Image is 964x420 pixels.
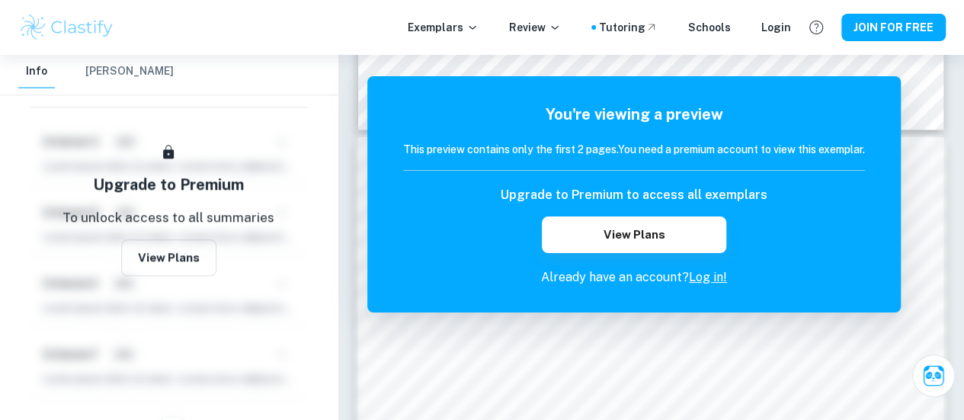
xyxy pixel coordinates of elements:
[761,19,791,36] a: Login
[912,354,955,397] button: Ask Clai
[408,19,479,36] p: Exemplars
[501,186,767,204] h6: Upgrade to Premium to access all exemplars
[93,173,244,196] h5: Upgrade to Premium
[803,14,829,40] button: Help and Feedback
[688,19,731,36] a: Schools
[18,12,115,43] img: Clastify logo
[62,208,274,228] p: To unlock access to all summaries
[689,270,727,284] a: Log in!
[403,103,865,126] h5: You're viewing a preview
[542,216,726,253] button: View Plans
[841,14,946,41] button: JOIN FOR FREE
[509,19,561,36] p: Review
[599,19,658,36] a: Tutoring
[403,268,865,287] p: Already have an account?
[121,239,216,276] button: View Plans
[403,141,865,158] h6: This preview contains only the first 2 pages. You need a premium account to view this exemplar.
[85,55,174,88] button: [PERSON_NAME]
[18,55,55,88] button: Info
